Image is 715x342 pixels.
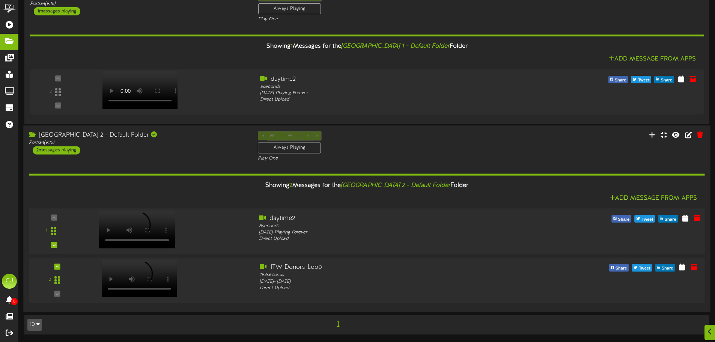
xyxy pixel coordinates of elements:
[634,215,655,223] button: Tweet
[259,229,532,236] div: [DATE] - Playing Forever
[654,76,674,83] button: Share
[289,182,292,189] span: 2
[660,265,675,273] span: Share
[258,3,321,14] div: Always Playing
[34,7,80,15] div: 1 messages playing
[655,264,675,272] button: Share
[291,43,293,50] span: 1
[616,215,631,224] span: Share
[260,263,530,272] div: ITW-Donors-Loop
[659,76,674,84] span: Share
[608,76,628,83] button: Share
[335,320,341,328] span: 1
[609,264,629,272] button: Share
[260,84,530,90] div: 8 seconds
[341,182,450,189] i: [GEOGRAPHIC_DATA] 2 - Default Folder
[613,76,628,84] span: Share
[640,215,655,224] span: Tweet
[29,140,247,146] div: Portrait ( 9:16 )
[33,146,80,154] div: 2 messages playing
[260,285,530,291] div: Direct Upload
[24,38,709,54] div: Showing Messages for the Folder
[658,215,678,223] button: Share
[23,178,710,194] div: Showing Messages for the Folder
[632,264,652,272] button: Tweet
[259,236,532,242] div: Direct Upload
[663,215,678,224] span: Share
[260,90,530,96] div: [DATE] - Playing Forever
[341,43,450,50] i: [GEOGRAPHIC_DATA] 1 - Default Folder
[260,278,530,285] div: [DATE] - [DATE]
[258,16,475,23] div: Play One
[631,76,651,83] button: Tweet
[30,1,247,7] div: Portrait ( 9:16 )
[614,265,629,273] span: Share
[2,274,17,289] div: CJ
[11,298,18,305] span: 0
[260,96,530,103] div: Direct Upload
[260,272,530,278] div: 193 seconds
[637,76,651,84] span: Tweet
[260,75,530,84] div: daytime2
[259,223,532,229] div: 8 seconds
[607,54,698,64] button: Add Message From Apps
[29,131,247,140] div: [GEOGRAPHIC_DATA] 2 - Default Folder
[27,319,42,331] button: 10
[258,155,476,162] div: Play One
[637,265,652,273] span: Tweet
[259,214,532,223] div: daytime2
[258,142,321,153] div: Always Playing
[611,215,631,223] button: Share
[607,194,699,203] button: Add Message From Apps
